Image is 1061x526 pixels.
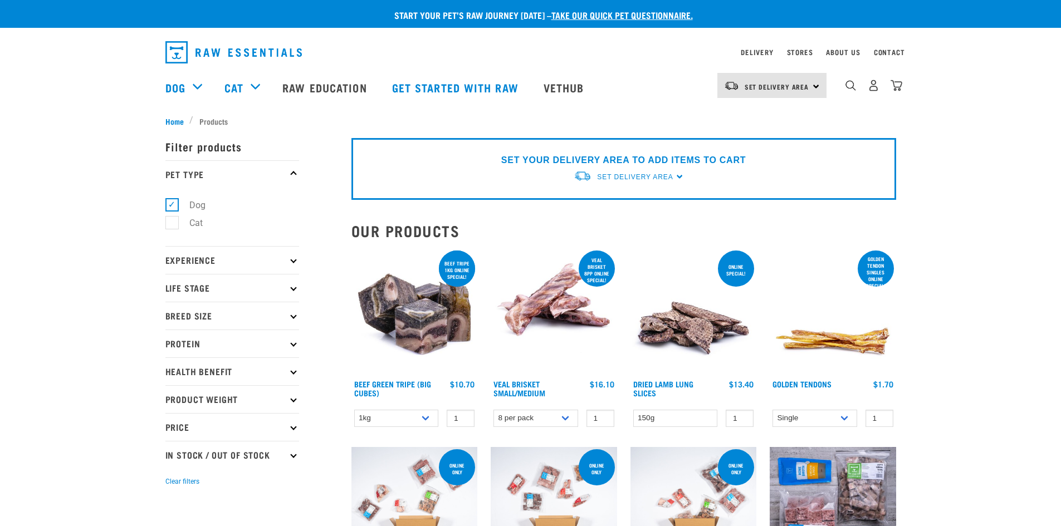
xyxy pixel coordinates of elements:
div: $1.70 [873,380,893,389]
button: Clear filters [165,476,199,486]
a: take our quick pet questionnaire. [551,12,693,17]
a: Get started with Raw [381,65,532,110]
img: home-icon@2x.png [891,80,902,91]
a: Vethub [532,65,598,110]
a: About Us [826,50,860,54]
nav: breadcrumbs [165,115,896,127]
div: Online Only [579,457,615,480]
a: Dried Lamb Lung Slices [633,382,693,395]
a: Home [165,115,190,127]
label: Dog [172,198,210,212]
p: Health Benefit [165,357,299,385]
a: Delivery [741,50,773,54]
p: Protein [165,330,299,357]
a: Cat [224,79,243,96]
a: Contact [874,50,905,54]
div: Online Only [718,457,754,480]
div: $13.40 [729,380,754,389]
img: user.png [868,80,879,91]
p: Filter products [165,132,299,160]
img: van-moving.png [574,170,591,182]
a: Golden Tendons [772,382,832,386]
div: Veal Brisket 8pp online special! [579,252,615,288]
h2: Our Products [351,222,896,239]
div: $10.70 [450,380,475,389]
p: SET YOUR DELIVERY AREA TO ADD ITEMS TO CART [501,154,746,167]
img: 1044 Green Tripe Beef [351,248,478,375]
a: Beef Green Tripe (Big Cubes) [354,382,431,395]
p: Breed Size [165,302,299,330]
span: Set Delivery Area [745,85,809,89]
div: $16.10 [590,380,614,389]
img: 1207 Veal Brisket 4pp 01 [491,248,617,375]
p: Price [165,413,299,441]
input: 1 [586,410,614,427]
div: ONLINE SPECIAL! [718,258,754,282]
input: 1 [726,410,754,427]
div: Beef tripe 1kg online special! [439,255,475,285]
label: Cat [172,216,207,230]
div: Online Only [439,457,475,480]
a: Raw Education [271,65,380,110]
img: van-moving.png [724,81,739,91]
span: Home [165,115,184,127]
div: Golden Tendon singles online special! [858,250,894,294]
a: Dog [165,79,185,96]
img: 1293 Golden Tendons 01 [770,248,896,375]
a: Stores [787,50,813,54]
img: Raw Essentials Logo [165,41,302,63]
nav: dropdown navigation [157,37,905,68]
a: Veal Brisket Small/Medium [493,382,545,395]
img: 1303 Lamb Lung Slices 01 [630,248,757,375]
img: home-icon-1@2x.png [845,80,856,91]
p: Experience [165,246,299,274]
p: Product Weight [165,385,299,413]
p: Pet Type [165,160,299,188]
p: Life Stage [165,274,299,302]
span: Set Delivery Area [597,173,673,181]
input: 1 [866,410,893,427]
p: In Stock / Out Of Stock [165,441,299,469]
input: 1 [447,410,475,427]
